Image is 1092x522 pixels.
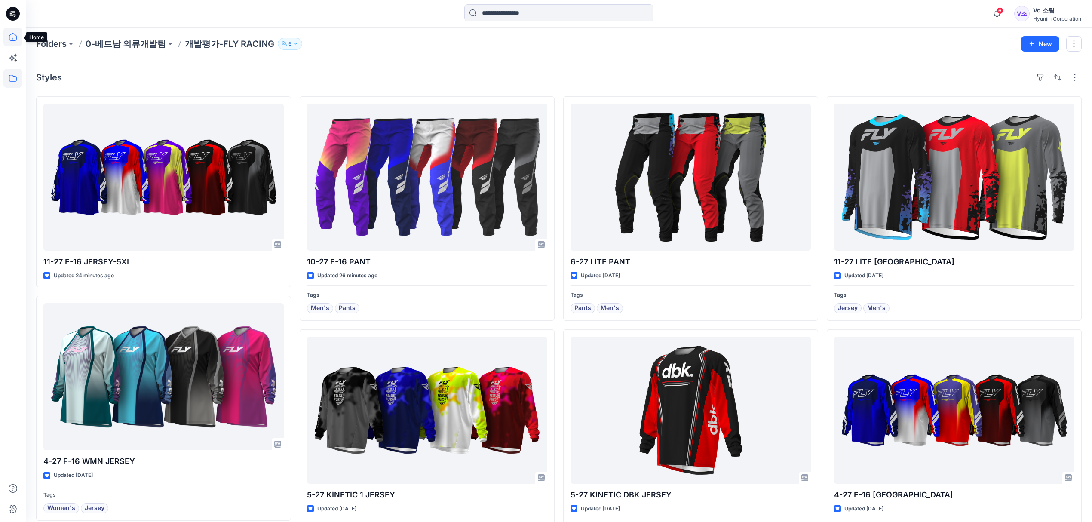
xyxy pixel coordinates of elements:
[867,303,886,313] span: Men's
[54,471,93,480] p: Updated [DATE]
[601,303,619,313] span: Men's
[1021,36,1059,52] button: New
[571,337,811,484] a: 5-27 KINETIC DBK JERSEY
[54,271,114,280] p: Updated 24 minutes ago
[838,303,858,313] span: Jersey
[47,503,75,513] span: Women's
[36,38,67,50] a: Folders
[85,503,104,513] span: Jersey
[571,291,811,300] p: Tags
[185,38,274,50] p: 개발평가-FLY RACING
[317,504,356,513] p: Updated [DATE]
[834,337,1074,484] a: 4-27 F-16 JERSEY
[43,104,284,251] a: 11-27 F-16 JERSEY-5XL
[574,303,591,313] span: Pants
[581,271,620,280] p: Updated [DATE]
[339,303,356,313] span: Pants
[834,291,1074,300] p: Tags
[1014,6,1030,21] div: V소
[844,271,883,280] p: Updated [DATE]
[288,39,291,49] p: 5
[307,291,547,300] p: Tags
[86,38,166,50] a: 0-베트남 의류개발팀
[571,489,811,501] p: 5-27 KINETIC DBK JERSEY
[571,104,811,251] a: 6-27 LITE PANT
[1033,5,1081,15] div: Vd 소팀
[43,455,284,467] p: 4-27 F-16 WMN JERSEY
[307,104,547,251] a: 10-27 F-16 PANT
[43,491,284,500] p: Tags
[834,104,1074,251] a: 11-27 LITE JERSEY
[997,7,1003,14] span: 6
[307,337,547,484] a: 5-27 KINETIC 1 JERSEY
[844,504,883,513] p: Updated [DATE]
[581,504,620,513] p: Updated [DATE]
[307,256,547,268] p: 10-27 F-16 PANT
[307,489,547,501] p: 5-27 KINETIC 1 JERSEY
[571,256,811,268] p: 6-27 LITE PANT
[311,303,329,313] span: Men's
[43,303,284,450] a: 4-27 F-16 WMN JERSEY
[43,256,284,268] p: 11-27 F-16 JERSEY-5XL
[317,271,377,280] p: Updated 26 minutes ago
[36,72,62,83] h4: Styles
[834,256,1074,268] p: 11-27 LITE [GEOGRAPHIC_DATA]
[278,38,302,50] button: 5
[1033,15,1081,22] div: Hyunjin Corporation
[834,489,1074,501] p: 4-27 F-16 [GEOGRAPHIC_DATA]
